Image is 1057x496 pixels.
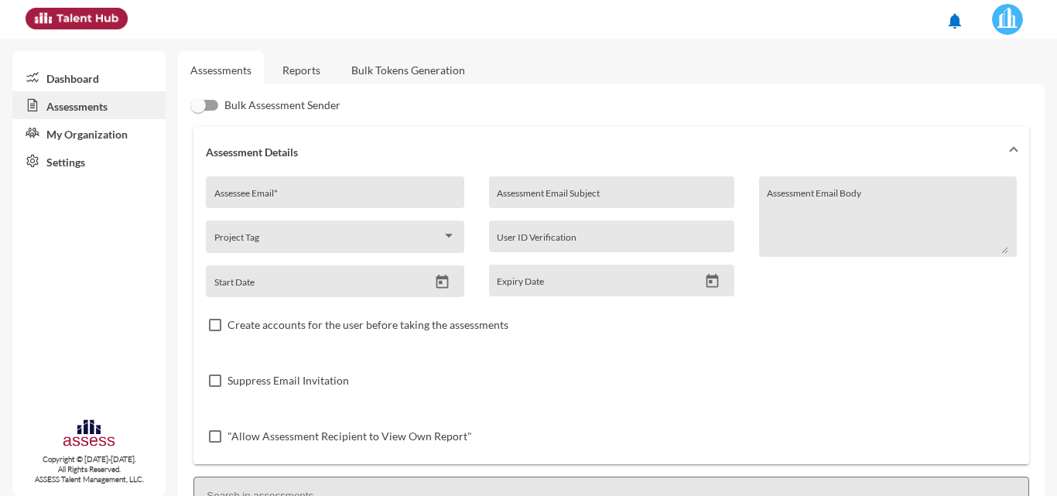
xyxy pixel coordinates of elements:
[270,51,333,89] a: Reports
[12,91,166,119] a: Assessments
[429,274,456,290] button: Open calendar
[190,63,251,77] a: Assessments
[227,371,349,390] span: Suppress Email Invitation
[12,63,166,91] a: Dashboard
[227,427,472,446] span: "Allow Assessment Recipient to View Own Report"
[62,418,115,451] img: assesscompany-logo.png
[12,119,166,147] a: My Organization
[193,176,1029,464] div: Assessment Details
[339,51,477,89] a: Bulk Tokens Generation
[12,454,166,484] p: Copyright © [DATE]-[DATE]. All Rights Reserved. ASSESS Talent Management, LLC.
[946,12,964,30] mat-icon: notifications
[206,145,998,159] mat-panel-title: Assessment Details
[193,127,1029,176] mat-expansion-panel-header: Assessment Details
[12,147,166,175] a: Settings
[224,96,340,115] span: Bulk Assessment Sender
[699,273,726,289] button: Open calendar
[227,316,508,334] span: Create accounts for the user before taking the assessments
